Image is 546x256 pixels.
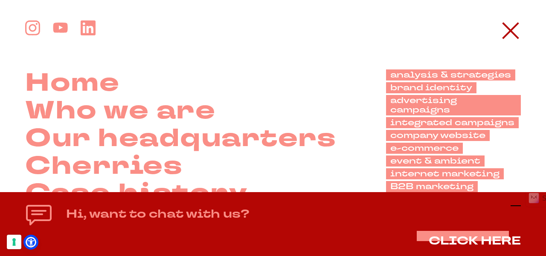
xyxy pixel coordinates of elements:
a: brand identity [386,82,476,93]
font: internet marketing [390,168,500,179]
font: B2B marketing [390,181,473,192]
font: Hi, want to chat with us? [66,206,250,222]
font: Cherries [25,149,183,184]
font: integrated campaigns [390,117,514,128]
button: CLICK HERE [429,235,521,247]
a: Our headquarters [25,125,337,152]
button: Your consent preferences for tracking technologies [7,235,21,249]
font: Our headquarters [25,121,337,156]
a: Case history [25,180,247,207]
a: Open Accessibility Menu [26,237,36,247]
font: CLICK HERE [429,233,521,249]
a: Cherries [25,152,183,180]
a: analysis & strategies [386,69,515,81]
font: advertising campaigns [390,95,457,115]
a: e-commerce [386,143,463,154]
a: internet marketing [386,168,504,179]
a: event & ambient [386,155,485,167]
a: company website [386,130,490,141]
a: Who we are [25,97,215,125]
a: B2B marketing [386,181,478,192]
font: event & ambient [390,155,480,167]
font: analysis & strategies [390,69,511,81]
a: advertising campaigns [386,95,521,115]
font: company website [390,129,485,141]
font: e-commerce [390,142,459,154]
font: Home [25,66,119,101]
font: brand identity [390,82,472,93]
font: Who we are [25,93,215,128]
a: Home [25,69,119,97]
a: integrated campaigns [386,117,519,128]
